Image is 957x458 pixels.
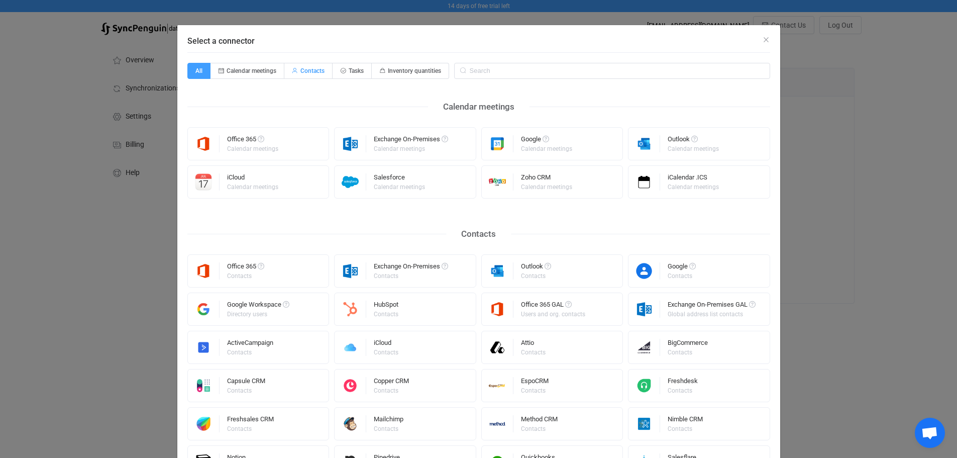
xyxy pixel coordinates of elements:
div: Contacts [668,273,694,279]
div: Global address list contacts [668,311,754,317]
div: Attio [521,339,547,349]
img: icloud.png [335,339,366,356]
img: capsule.png [188,377,220,394]
img: freshdesk.png [628,377,660,394]
div: Exchange On-Premises GAL [668,301,756,311]
div: Google [521,136,574,146]
div: Outlook [668,136,720,146]
input: Search [454,63,770,79]
div: Calendar meetings [374,146,447,152]
div: Office 365 GAL [521,301,587,311]
div: Contacts [227,426,272,432]
div: Contacts [668,388,696,394]
div: Calendar meetings [521,146,572,152]
div: Contacts [668,349,706,355]
div: Capsule CRM [227,378,265,388]
img: exchange.png [335,135,366,152]
div: Contacts [227,273,263,279]
img: google.png [482,135,513,152]
img: microsoft365.png [188,135,220,152]
span: Select a connector [187,36,255,46]
img: icloud-calendar.png [188,173,220,191]
img: freshworks.png [188,415,220,432]
div: Calendar meetings [227,146,278,152]
div: Salesforce [374,174,427,184]
div: Contacts [521,349,546,355]
img: salesforce.png [335,173,366,191]
img: exchange.png [628,301,660,318]
div: ActiveCampaign [227,339,273,349]
img: activecampaign.png [188,339,220,356]
div: Contacts [521,426,556,432]
div: Contacts [521,388,547,394]
img: outlook.png [482,262,513,280]
div: Office 365 [227,263,264,273]
img: methodcrm.png [482,415,513,432]
img: microsoft365.png [482,301,513,318]
div: Contacts [668,426,701,432]
div: Contacts [374,426,402,432]
img: exchange.png [335,262,366,280]
img: google-contacts.png [628,262,660,280]
div: Method CRM [521,416,558,426]
div: Zoho CRM [521,174,574,184]
div: Nimble CRM [668,416,703,426]
img: zoho-crm.png [482,173,513,191]
div: Contacts [446,226,511,242]
img: big-commerce.png [628,339,660,356]
div: Contacts [374,388,407,394]
button: Close [762,35,770,45]
img: icalendar.png [628,173,660,191]
img: mailchimp.png [335,415,366,432]
div: HubSpot [374,301,400,311]
div: iCalendar .ICS [668,174,720,184]
img: copper.png [335,377,366,394]
div: iCloud [227,174,280,184]
div: Mailchimp [374,416,403,426]
div: BigCommerce [668,339,708,349]
div: Contacts [374,349,398,355]
div: Outlook [521,263,551,273]
div: Calendar meetings [521,184,572,190]
div: Calendar meetings [668,146,719,152]
img: nimble.png [628,415,660,432]
div: Directory users [227,311,288,317]
div: Calendar meetings [428,99,529,115]
img: attio.png [482,339,513,356]
div: Copper CRM [374,378,409,388]
div: Contacts [374,311,398,317]
div: Google [668,263,696,273]
div: Contacts [227,388,264,394]
img: google-workspace.png [188,301,220,318]
div: Users and org. contacts [521,311,585,317]
div: Google Workspace [227,301,289,311]
img: microsoft365.png [188,262,220,280]
div: Freshsales CRM [227,416,274,426]
div: Freshdesk [668,378,698,388]
img: hubspot.png [335,301,366,318]
div: Contacts [227,349,272,355]
div: Calendar meetings [668,184,719,190]
div: Calendar meetings [227,184,278,190]
div: iCloud [374,339,400,349]
div: Exchange On-Premises [374,136,448,146]
a: Open chat [915,418,945,448]
img: outlook.png [628,135,660,152]
div: Office 365 [227,136,280,146]
div: Calendar meetings [374,184,425,190]
div: Contacts [374,273,447,279]
div: Contacts [521,273,550,279]
img: espo-crm.png [482,377,513,394]
div: EspoCRM [521,378,549,388]
div: Exchange On-Premises [374,263,448,273]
